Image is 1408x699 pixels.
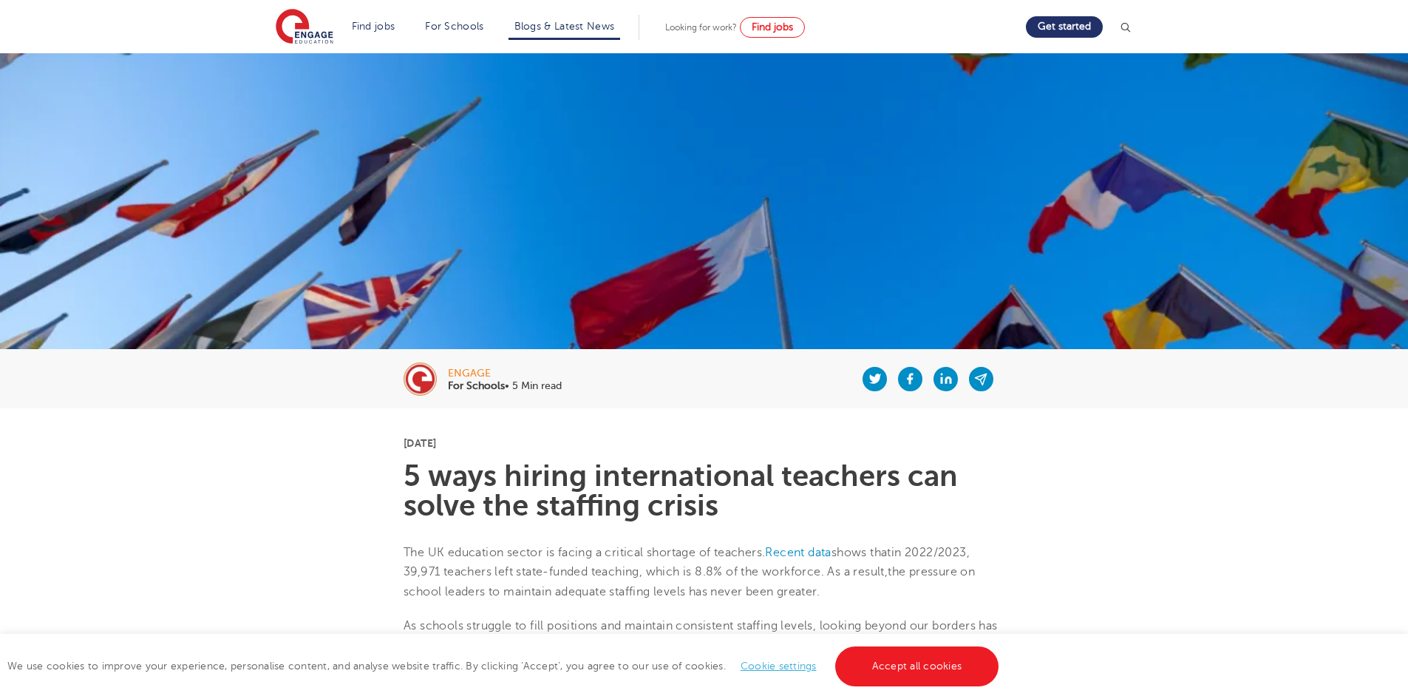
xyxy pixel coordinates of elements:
[425,21,483,32] a: For Schools
[765,546,831,559] a: Recent data
[741,661,817,672] a: Cookie settings
[448,381,562,391] p: • 5 Min read
[514,21,615,32] a: Blogs & Latest News
[752,21,793,33] span: Find jobs
[404,438,1004,448] p: [DATE]
[740,17,805,38] a: Find jobs
[404,462,1004,521] h1: 5 ways hiring international teachers can solve the staffing crisis
[352,21,395,32] a: Find jobs
[404,565,975,598] span: the pressure on school leaders to maintain adequate staffing levels has never been greater.
[448,368,562,379] div: engage
[7,661,1002,672] span: We use cookies to improve your experience, personalise content, and analyse website traffic. By c...
[404,619,998,652] span: As schools struggle to fill positions and maintain consistent staffing levels, looking beyond our...
[404,546,765,559] span: The UK education sector is facing a critical shortage of teachers.
[831,546,891,559] span: shows that
[448,380,505,391] b: For Schools
[665,22,737,33] span: Looking for work?
[1026,16,1103,38] a: Get started
[276,9,333,46] img: Engage Education
[835,646,999,686] a: Accept all cookies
